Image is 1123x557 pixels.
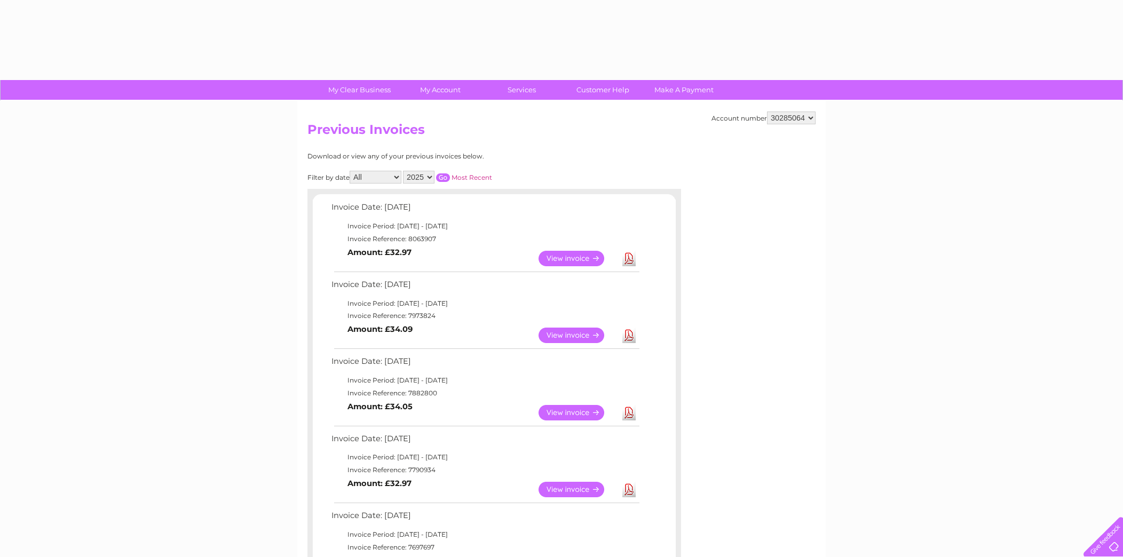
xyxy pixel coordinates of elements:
[452,173,492,181] a: Most Recent
[329,451,641,464] td: Invoice Period: [DATE] - [DATE]
[347,324,413,334] b: Amount: £34.09
[711,112,816,124] div: Account number
[539,482,617,497] a: View
[315,80,404,100] a: My Clear Business
[329,374,641,387] td: Invoice Period: [DATE] - [DATE]
[329,220,641,233] td: Invoice Period: [DATE] - [DATE]
[329,432,641,451] td: Invoice Date: [DATE]
[539,251,617,266] a: View
[347,248,412,257] b: Amount: £32.97
[329,297,641,310] td: Invoice Period: [DATE] - [DATE]
[329,464,641,476] td: Invoice Reference: 7790934
[539,405,617,420] a: View
[622,405,636,420] a: Download
[640,80,728,100] a: Make A Payment
[307,153,588,160] div: Download or view any of your previous invoices below.
[329,541,641,554] td: Invoice Reference: 7697697
[329,200,641,220] td: Invoice Date: [DATE]
[622,482,636,497] a: Download
[539,328,617,343] a: View
[622,251,636,266] a: Download
[397,80,485,100] a: My Account
[307,122,816,142] h2: Previous Invoices
[329,277,641,297] td: Invoice Date: [DATE]
[329,354,641,374] td: Invoice Date: [DATE]
[478,80,566,100] a: Services
[559,80,647,100] a: Customer Help
[329,233,641,245] td: Invoice Reference: 8063907
[329,387,641,400] td: Invoice Reference: 7882800
[347,479,412,488] b: Amount: £32.97
[622,328,636,343] a: Download
[329,528,641,541] td: Invoice Period: [DATE] - [DATE]
[329,508,641,528] td: Invoice Date: [DATE]
[347,402,413,411] b: Amount: £34.05
[307,171,588,184] div: Filter by date
[329,309,641,322] td: Invoice Reference: 7973824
